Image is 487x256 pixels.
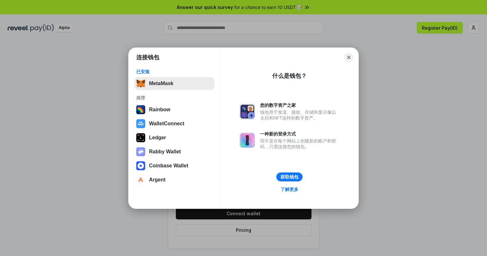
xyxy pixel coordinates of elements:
div: 推荐 [136,95,213,101]
img: svg+xml,%3Csvg%20width%3D%2228%22%20height%3D%2228%22%20viewBox%3D%220%200%2028%2028%22%20fill%3D... [136,175,145,184]
img: svg+xml,%3Csvg%20xmlns%3D%22http%3A%2F%2Fwww.w3.org%2F2000%2Fsvg%22%20fill%3D%22none%22%20viewBox... [240,104,255,119]
button: Rabby Wallet [134,145,214,158]
div: 钱包用于发送、接收、存储和显示像以太坊和NFT这样的数字资产。 [260,109,339,121]
div: Rainbow [149,107,170,113]
div: 了解更多 [281,187,298,192]
button: Rainbow [134,103,214,116]
div: 获取钱包 [281,174,298,180]
div: 一种新的登录方式 [260,131,339,137]
div: 什么是钱包？ [272,72,307,80]
div: Rabby Wallet [149,149,181,155]
div: Coinbase Wallet [149,163,188,169]
img: svg+xml,%3Csvg%20xmlns%3D%22http%3A%2F%2Fwww.w3.org%2F2000%2Fsvg%22%20fill%3D%22none%22%20viewBox... [136,147,145,156]
img: svg+xml,%3Csvg%20fill%3D%22none%22%20height%3D%2233%22%20viewBox%3D%220%200%2035%2033%22%20width%... [136,79,145,88]
div: 而不是在每个网站上创建新的账户和密码，只需连接您的钱包。 [260,138,339,150]
div: Ledger [149,135,166,141]
img: svg+xml,%3Csvg%20width%3D%2228%22%20height%3D%2228%22%20viewBox%3D%220%200%2028%2028%22%20fill%3D... [136,161,145,170]
img: svg+xml,%3Csvg%20xmlns%3D%22http%3A%2F%2Fwww.w3.org%2F2000%2Fsvg%22%20fill%3D%22none%22%20viewBox... [240,133,255,148]
img: svg+xml,%3Csvg%20width%3D%2228%22%20height%3D%2228%22%20viewBox%3D%220%200%2028%2028%22%20fill%3D... [136,119,145,128]
div: WalletConnect [149,121,184,127]
button: Close [344,53,353,62]
div: 已安装 [136,69,213,75]
button: Argent [134,173,214,186]
div: Argent [149,177,166,183]
a: 了解更多 [277,185,302,194]
button: MetaMask [134,77,214,90]
img: svg+xml,%3Csvg%20width%3D%22120%22%20height%3D%22120%22%20viewBox%3D%220%200%20120%20120%22%20fil... [136,105,145,114]
button: WalletConnect [134,117,214,130]
div: 您的数字资产之家 [260,102,339,108]
img: svg+xml,%3Csvg%20xmlns%3D%22http%3A%2F%2Fwww.w3.org%2F2000%2Fsvg%22%20width%3D%2228%22%20height%3... [136,133,145,142]
button: 获取钱包 [276,172,303,181]
h1: 连接钱包 [136,54,159,61]
button: Coinbase Wallet [134,159,214,172]
div: MetaMask [149,81,173,86]
button: Ledger [134,131,214,144]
